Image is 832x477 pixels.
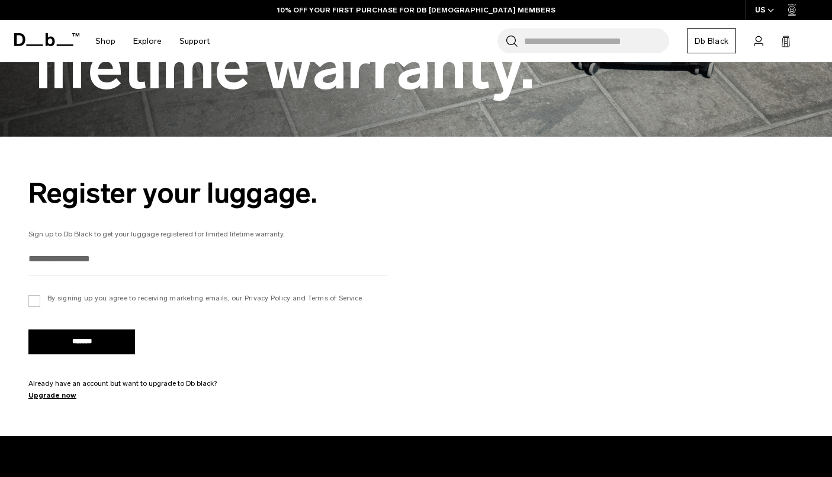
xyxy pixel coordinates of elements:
label: By signing up you agree to receiving marketing emails, our Privacy Policy and Terms of Service [28,293,362,303]
a: Explore [133,20,162,62]
a: Upgrade now [28,390,388,401]
a: Db Black [687,28,736,53]
nav: Main Navigation [86,20,219,62]
a: Shop [95,20,115,62]
p: Sign up to Db Black to get your luggage registered for limited lifetime warranty. [28,229,388,239]
p: Already have an account but want to upgrade to Db black? [28,378,388,389]
a: 10% OFF YOUR FIRST PURCHASE FOR DB [DEMOGRAPHIC_DATA] MEMBERS [277,5,555,15]
h4: Register your luggage. [28,172,388,215]
a: Support [179,20,210,62]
